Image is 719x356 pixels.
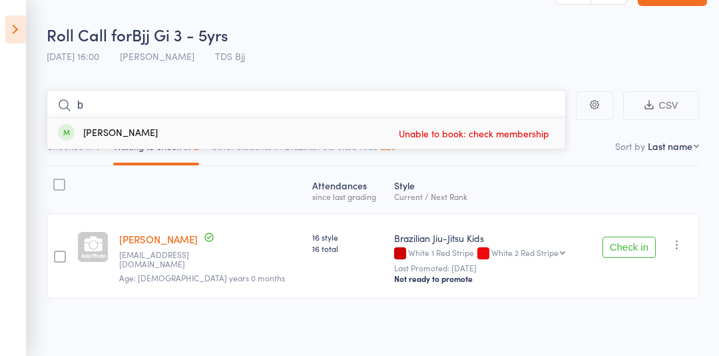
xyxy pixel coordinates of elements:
label: Sort by [615,139,645,153]
div: Current / Next Rank [394,192,583,201]
a: [PERSON_NAME] [119,232,198,246]
div: Brazilian Jiu-Jitsu Kids [394,231,583,245]
span: Roll Call for [47,23,132,45]
div: [PERSON_NAME] [58,126,158,141]
div: since last grading [312,192,383,201]
span: 16 total [312,243,383,254]
span: [PERSON_NAME] [120,49,194,63]
div: White 1 Red Stripe [394,248,583,259]
div: Not ready to promote [394,273,583,284]
span: Unable to book: check membership [395,123,553,143]
span: 16 style [312,231,383,243]
div: White 2 Red Stripe [491,248,559,257]
span: [DATE] 16:00 [47,49,99,63]
span: TDS Bjj [215,49,245,63]
span: Bjj Gi 3 - 5yrs [132,23,228,45]
div: Last name [648,139,692,153]
div: Atten­dances [307,172,389,207]
button: Checked in7 [47,135,101,165]
button: Check in [602,237,656,258]
small: katebrazier24@gmail.com [119,250,206,269]
div: Style [389,172,588,207]
button: Other students in Brazilian Jiu-Jitsu Kids118 [211,135,396,165]
button: CSV [623,91,699,120]
span: Age: [DEMOGRAPHIC_DATA] years 0 months [119,272,285,283]
input: Search by name [47,90,566,121]
small: Last Promoted: [DATE] [394,263,583,273]
button: Waiting to check in1 [113,135,199,165]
